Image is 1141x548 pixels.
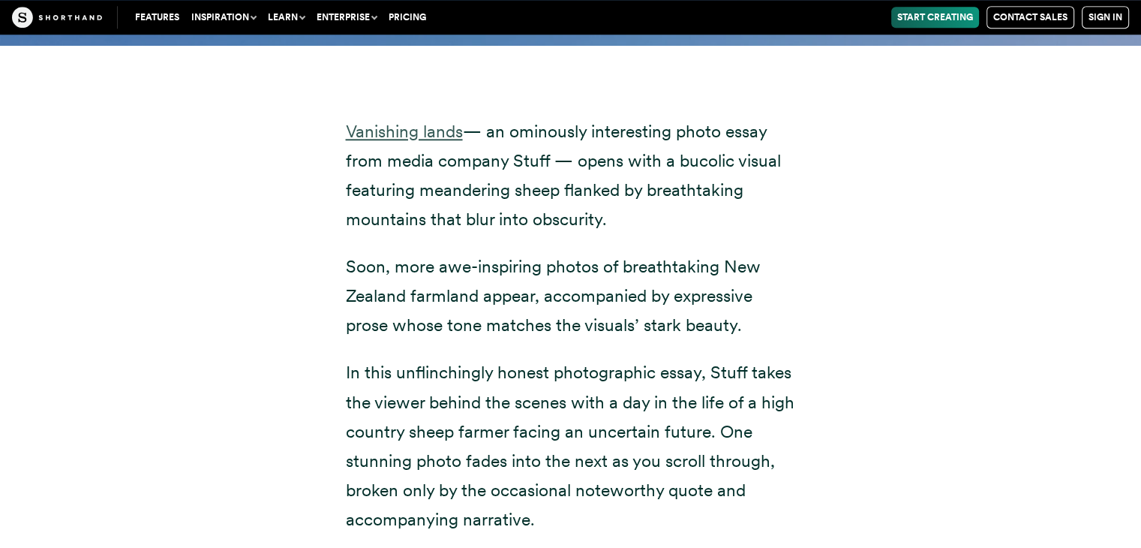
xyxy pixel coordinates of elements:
[311,7,383,28] button: Enterprise
[262,7,311,28] button: Learn
[12,7,102,28] img: The Craft
[891,7,979,28] a: Start Creating
[1082,6,1129,29] a: Sign in
[185,7,262,28] button: Inspiration
[346,117,796,234] p: — an ominously interesting photo essay from media company Stuff — opens with a bucolic visual fea...
[986,6,1074,29] a: Contact Sales
[383,7,432,28] a: Pricing
[346,358,796,534] p: In this unflinchingly honest photographic essay, Stuff takes the viewer behind the scenes with a ...
[129,7,185,28] a: Features
[346,252,796,340] p: Soon, more awe-inspiring photos of breathtaking New Zealand farmland appear, accompanied by expre...
[346,121,463,142] a: Vanishing lands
